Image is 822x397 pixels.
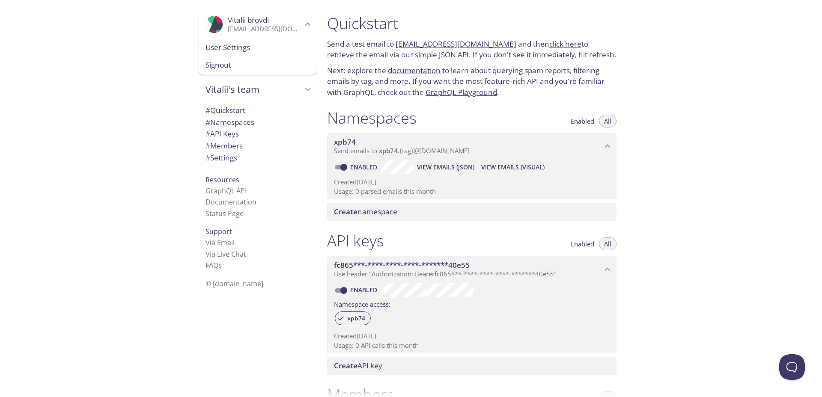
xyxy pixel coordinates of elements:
span: s [218,261,222,270]
label: Namespace access: [334,297,390,310]
button: View Emails (Visual) [478,160,548,174]
button: All [599,237,616,250]
span: API key [334,361,382,370]
button: All [599,115,616,127]
span: # [205,117,210,127]
a: Via Email [205,238,235,247]
span: Namespaces [205,117,254,127]
button: View Emails (JSON) [414,160,478,174]
span: View Emails (JSON) [417,162,474,172]
span: xpb74 [342,314,370,322]
span: Create [334,361,357,370]
button: Enabled [566,237,599,250]
div: Vitalii's team [199,78,317,101]
span: # [205,129,210,139]
span: Support [205,227,232,236]
div: Create namespace [327,203,616,221]
div: API Keys [199,128,317,140]
p: Usage: 0 parsed emails this month [334,187,610,196]
p: Created [DATE] [334,332,610,341]
h1: API keys [327,231,384,250]
span: # [205,141,210,151]
span: View Emails (Visual) [481,162,545,172]
a: Documentation [205,197,256,207]
a: Via Live Chat [205,249,246,259]
a: Enabled [349,163,381,171]
p: Send a test email to and then to retrieve the email via our simple JSON API. If you don't see it ... [327,39,616,60]
span: Settings [205,153,237,163]
a: click here [549,39,581,49]
span: Create [334,207,357,216]
button: Enabled [566,115,599,127]
div: Quickstart [199,104,317,116]
p: Next: explore the to learn about querying spam reports, filtering emails by tag, and more. If you... [327,65,616,98]
span: Resources [205,175,239,184]
div: Members [199,140,317,152]
span: Vitalii's team [205,83,302,95]
a: documentation [388,65,441,75]
span: # [205,153,210,163]
div: Vitalii brovdi [199,10,317,39]
h1: Quickstart [327,14,616,33]
div: Create API Key [327,357,616,375]
div: Namespaces [199,116,317,128]
span: API Keys [205,129,239,139]
a: Enabled [349,286,381,294]
p: Created [DATE] [334,178,610,187]
span: xpb74 [334,137,356,147]
div: User Settings [199,39,317,56]
div: xpb74 namespace [327,133,616,160]
a: [EMAIL_ADDRESS][DOMAIN_NAME] [396,39,516,49]
div: xpb74 [335,311,371,325]
p: [EMAIL_ADDRESS][DOMAIN_NAME] [228,25,302,33]
a: GraphQL API [205,186,247,196]
h1: Namespaces [327,108,417,127]
span: Quickstart [205,105,245,115]
span: namespace [334,207,397,216]
span: User Settings [205,42,310,53]
a: GraphQL Playground [426,87,497,97]
a: Status Page [205,209,244,218]
iframe: Help Scout Beacon - Open [779,354,805,380]
div: Signout [199,56,317,75]
p: Usage: 0 API calls this month [334,341,610,350]
span: Vitalii brovdi [228,15,269,25]
div: Team Settings [199,152,317,164]
span: © [DOMAIN_NAME] [205,279,263,288]
span: Signout [205,59,310,71]
span: Send emails to . {tag} @[DOMAIN_NAME] [334,146,470,155]
span: xpb74 [379,146,398,155]
span: # [205,105,210,115]
span: Members [205,141,243,151]
a: FAQ [205,261,222,270]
